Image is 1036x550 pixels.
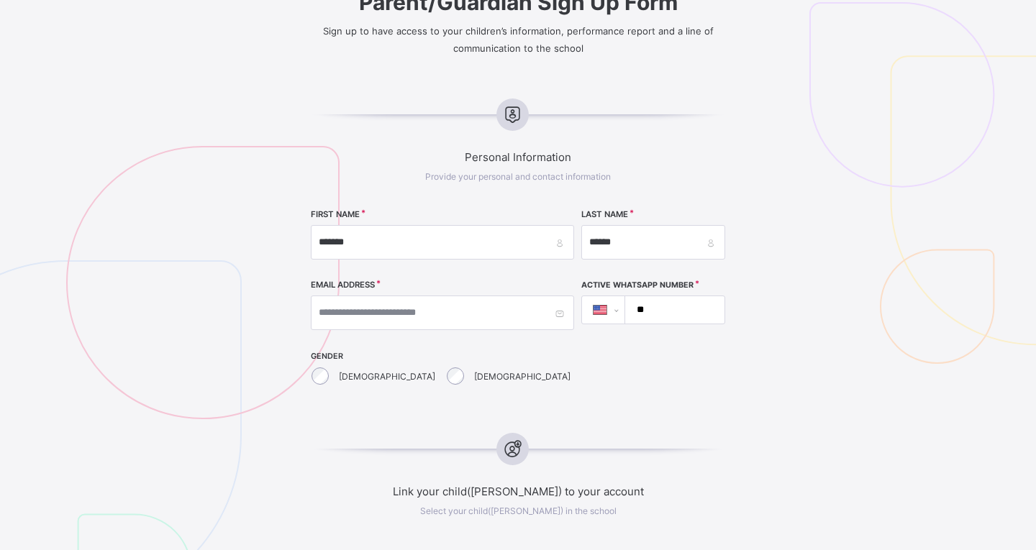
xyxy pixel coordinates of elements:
label: [DEMOGRAPHIC_DATA] [474,371,571,382]
span: Select your child([PERSON_NAME]) in the school [420,505,617,516]
label: Active WhatsApp Number [581,280,694,290]
span: Personal Information [259,150,777,164]
span: GENDER [311,352,574,361]
span: Sign up to have access to your children’s information, performance report and a line of communica... [323,25,714,54]
label: [DEMOGRAPHIC_DATA] [339,371,435,382]
label: LAST NAME [581,209,628,219]
label: FIRST NAME [311,209,360,219]
span: Provide your personal and contact information [425,171,611,182]
label: EMAIL ADDRESS [311,280,375,290]
span: Link your child([PERSON_NAME]) to your account [259,485,777,498]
